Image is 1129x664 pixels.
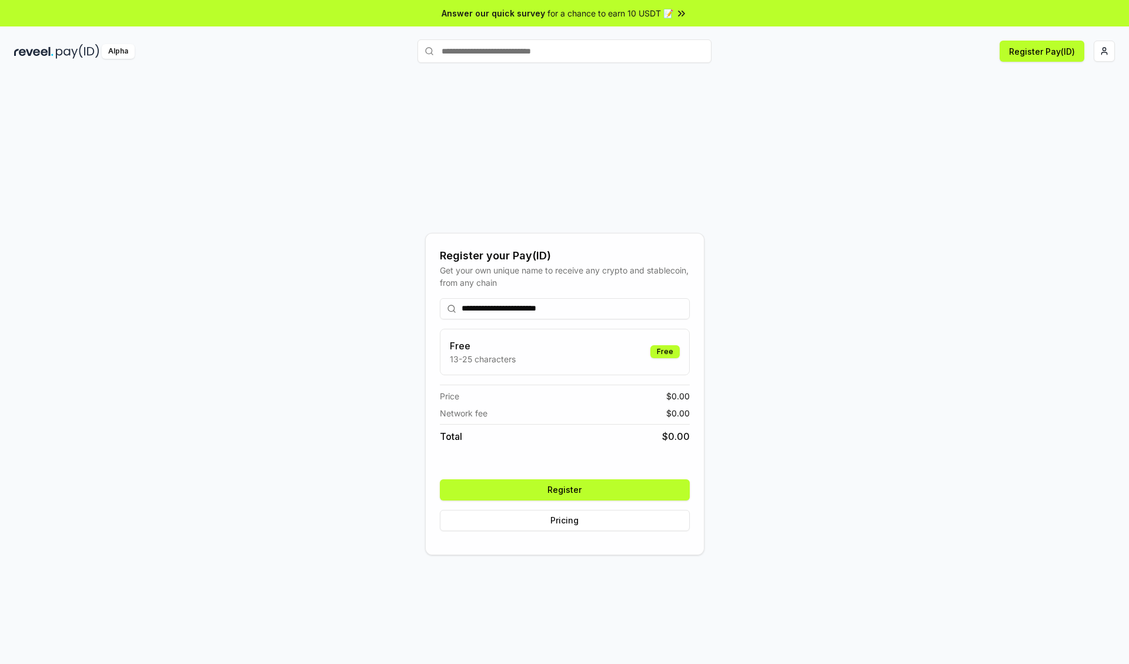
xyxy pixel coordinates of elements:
[440,429,462,443] span: Total
[450,353,516,365] p: 13-25 characters
[547,7,673,19] span: for a chance to earn 10 USDT 📝
[14,44,54,59] img: reveel_dark
[450,339,516,353] h3: Free
[650,345,680,358] div: Free
[102,44,135,59] div: Alpha
[666,390,690,402] span: $ 0.00
[442,7,545,19] span: Answer our quick survey
[440,407,487,419] span: Network fee
[440,390,459,402] span: Price
[440,248,690,264] div: Register your Pay(ID)
[1000,41,1084,62] button: Register Pay(ID)
[56,44,99,59] img: pay_id
[440,264,690,289] div: Get your own unique name to receive any crypto and stablecoin, from any chain
[440,479,690,500] button: Register
[666,407,690,419] span: $ 0.00
[440,510,690,531] button: Pricing
[662,429,690,443] span: $ 0.00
